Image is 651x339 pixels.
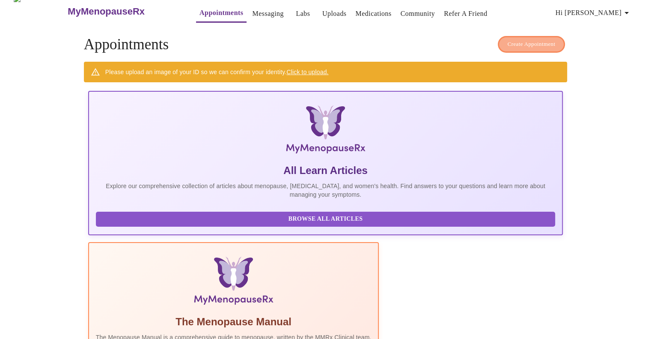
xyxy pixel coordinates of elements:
[508,39,556,49] span: Create Appointment
[296,8,310,20] a: Labs
[322,8,347,20] a: Uploads
[552,4,635,21] button: Hi [PERSON_NAME]
[196,4,247,23] button: Appointments
[397,5,439,22] button: Community
[140,257,327,308] img: Menopause Manual
[286,69,328,75] a: Click to upload.
[96,212,556,227] button: Browse All Articles
[105,64,329,80] div: Please upload an image of your ID so we can confirm your identity.
[68,6,145,17] h3: MyMenopauseRx
[444,8,488,20] a: Refer a Friend
[104,214,547,225] span: Browse All Articles
[96,215,558,222] a: Browse All Articles
[249,5,287,22] button: Messaging
[289,5,317,22] button: Labs
[167,105,484,157] img: MyMenopauseRx Logo
[96,164,556,177] h5: All Learn Articles
[556,7,632,19] span: Hi [PERSON_NAME]
[401,8,435,20] a: Community
[96,182,556,199] p: Explore our comprehensive collection of articles about menopause, [MEDICAL_DATA], and women's hea...
[96,315,372,329] h5: The Menopause Manual
[84,36,568,53] h4: Appointments
[352,5,395,22] button: Medications
[199,7,243,19] a: Appointments
[498,36,565,53] button: Create Appointment
[319,5,350,22] button: Uploads
[355,8,391,20] a: Medications
[252,8,283,20] a: Messaging
[440,5,491,22] button: Refer a Friend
